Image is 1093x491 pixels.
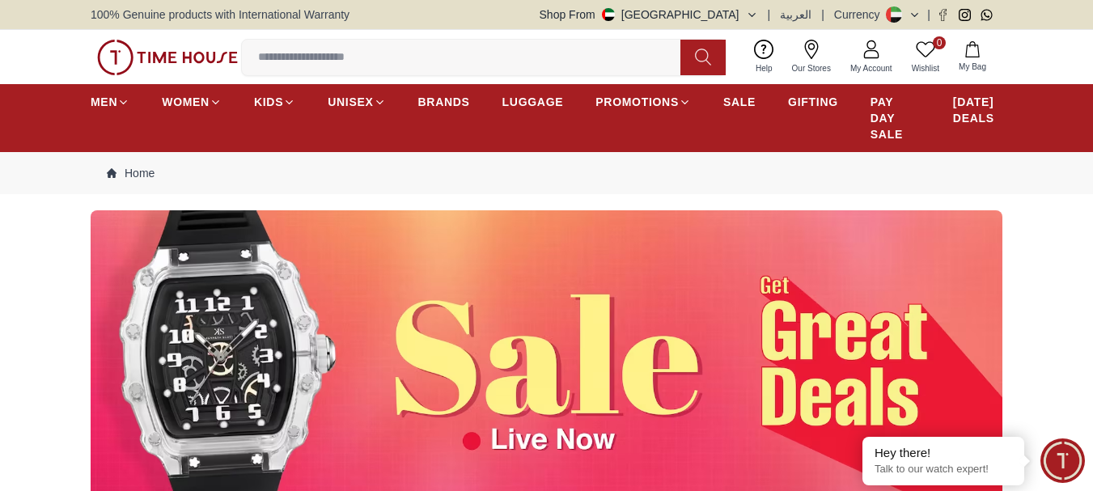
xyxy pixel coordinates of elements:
img: ... [97,40,238,75]
button: العربية [780,6,811,23]
img: United Arab Emirates [602,8,615,21]
a: 0Wishlist [902,36,949,78]
span: My Bag [952,61,993,73]
span: SALE [723,94,756,110]
div: Currency [834,6,887,23]
a: Instagram [959,9,971,21]
span: | [927,6,930,23]
a: SALE [723,87,756,116]
span: Our Stores [786,62,837,74]
div: Chat Widget [1040,438,1085,483]
a: BRANDS [418,87,470,116]
span: WOMEN [162,94,210,110]
a: Home [107,165,155,181]
button: My Bag [949,38,996,76]
span: 0 [933,36,946,49]
a: Our Stores [782,36,841,78]
span: 100% Genuine products with International Warranty [91,6,350,23]
a: Facebook [937,9,949,21]
span: LUGGAGE [502,94,564,110]
div: Hey there! [875,445,1012,461]
span: MEN [91,94,117,110]
a: LUGGAGE [502,87,564,116]
a: MEN [91,87,129,116]
button: Shop From[GEOGRAPHIC_DATA] [540,6,758,23]
a: Help [746,36,782,78]
span: BRANDS [418,94,470,110]
a: KIDS [254,87,295,116]
span: [DATE] DEALS [953,94,1002,126]
span: UNISEX [328,94,373,110]
span: KIDS [254,94,283,110]
a: GIFTING [788,87,838,116]
span: My Account [844,62,899,74]
p: Talk to our watch expert! [875,463,1012,476]
a: PAY DAY SALE [871,87,921,149]
a: [DATE] DEALS [953,87,1002,133]
span: Help [749,62,779,74]
span: | [821,6,824,23]
a: Whatsapp [981,9,993,21]
span: GIFTING [788,94,838,110]
nav: Breadcrumb [91,152,1002,194]
span: | [768,6,771,23]
a: PROMOTIONS [595,87,691,116]
a: WOMEN [162,87,222,116]
span: Wishlist [905,62,946,74]
a: UNISEX [328,87,385,116]
span: PAY DAY SALE [871,94,921,142]
span: PROMOTIONS [595,94,679,110]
